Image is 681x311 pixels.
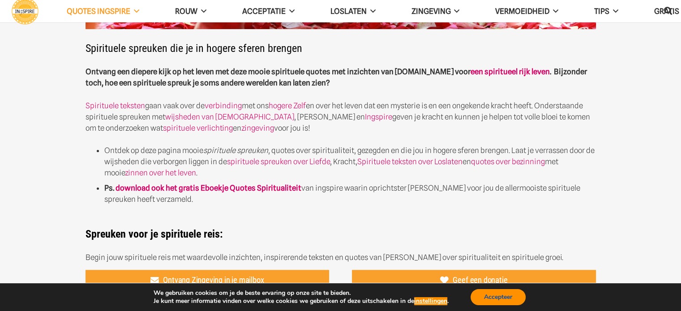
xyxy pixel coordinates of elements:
[125,168,196,177] a: zinnen over het leven
[86,270,330,291] a: Ontvang Zingeving in je mailbox
[227,157,330,166] a: spirituele spreuken over Liefde
[352,270,596,291] a: Geef een donatie
[241,124,274,132] a: zingeving
[414,297,447,305] button: instellingen
[175,7,197,16] span: ROUW
[365,112,392,121] a: Ingspire
[104,183,114,192] strong: Ps.
[163,275,264,285] span: Ontvang Zingeving in je mailbox
[86,101,145,110] a: Spirituele teksten
[163,124,233,132] a: spirituele verlichting
[86,67,587,87] strong: Ontvang een diepere kijk op het leven met deze mooie spirituele quotes met inzichten van [DOMAIN_...
[330,7,367,16] span: Loslaten
[269,101,306,110] a: hogere Zelf
[116,183,301,192] a: download ook het gratis Eboekje Quotes Spiritualiteit
[357,157,463,166] a: Spirituele teksten over Loslaten
[411,7,450,16] span: Zingeving
[495,7,549,16] span: VERMOEIDHEID
[67,7,130,16] span: QUOTES INGSPIRE
[594,7,609,16] span: TIPS
[205,101,242,110] a: verbinding
[471,67,550,76] a: een spiritueel rijk leven
[104,145,596,179] li: Ontdek op deze pagina mooie , quotes over spiritualiteit, gezegden en die jou in hogere sferen br...
[165,112,294,121] a: wijsheden van [DEMOGRAPHIC_DATA]
[86,100,596,134] p: gaan vaak over de met ons en over het leven dat een mysterie is en een ongekende kracht heeft. On...
[659,0,677,22] a: Zoeken
[104,183,596,205] li: van ingspire waarin oprichtster [PERSON_NAME] voor jou de allermooiste spirituele spreuken heeft ...
[86,252,596,263] p: Begin jouw spirituele reis met waardevolle inzichten, inspirerende teksten en quotes van [PERSON_...
[471,289,526,305] button: Accepteer
[203,146,268,155] em: spirituele spreuken
[154,297,449,305] p: Je kunt meer informatie vinden over welke cookies we gebruiken of deze uitschakelen in de .
[654,7,679,16] span: GRATIS
[471,157,545,166] a: quotes over bezinning
[154,289,449,297] p: We gebruiken cookies om je de beste ervaring op onze site te bieden.
[242,7,286,16] span: Acceptatie
[453,275,507,285] span: Geef een donatie
[86,228,223,240] strong: Spreuken voor je spirituele reis:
